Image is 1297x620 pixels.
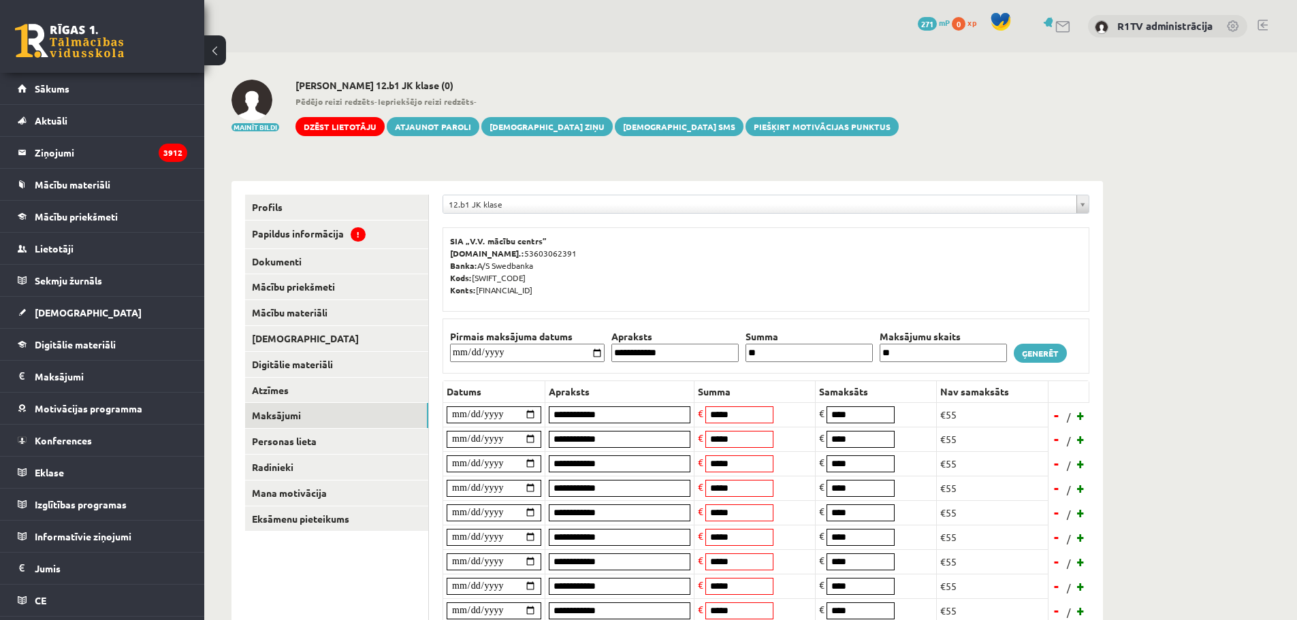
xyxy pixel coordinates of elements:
a: Konferences [18,425,187,456]
a: Atzīmes [245,378,428,403]
span: 271 [918,17,937,31]
b: Iepriekšējo reizi redzēts [378,96,474,107]
a: Atjaunot paroli [387,117,479,136]
a: Izglītības programas [18,489,187,520]
legend: Maksājumi [35,361,187,392]
span: € [819,456,824,468]
a: Informatīvie ziņojumi [18,521,187,552]
a: Rīgas 1. Tālmācības vidusskola [15,24,124,58]
a: + [1074,502,1088,523]
span: Izglītības programas [35,498,127,510]
a: Dzēst lietotāju [295,117,385,136]
a: [DEMOGRAPHIC_DATA] [18,297,187,328]
a: Personas lieta [245,429,428,454]
td: €55 [937,574,1048,598]
a: Sekmju žurnāls [18,265,187,296]
i: 3912 [159,144,187,162]
span: € [698,505,703,517]
p: 53603062391 A/S Swedbanka [SWIFT_CODE] [FINANCIAL_ID] [450,235,1082,296]
span: / [1066,483,1072,497]
span: 0 [952,17,965,31]
span: - - [295,95,899,108]
a: + [1074,478,1088,498]
span: € [698,578,703,591]
a: Radinieki [245,455,428,480]
a: Mācību priekšmeti [245,274,428,299]
a: - [1050,405,1063,425]
a: Aktuāli [18,105,187,136]
a: Eksāmenu pieteikums [245,506,428,532]
td: €55 [937,476,1048,500]
span: Sākums [35,82,69,95]
span: CE [35,594,46,606]
span: € [819,480,824,493]
a: - [1050,502,1063,523]
h2: [PERSON_NAME] 12.b1 JK klase (0) [295,80,899,91]
span: / [1066,458,1072,472]
span: / [1066,581,1072,595]
a: Lietotāji [18,233,187,264]
span: € [819,431,824,444]
b: Konts: [450,284,476,295]
span: Informatīvie ziņojumi [35,530,131,542]
span: € [698,603,703,615]
span: € [698,431,703,444]
span: Mācību materiāli [35,178,110,191]
span: € [698,554,703,566]
span: € [819,407,824,419]
b: SIA „V.V. mācību centrs” [450,235,547,246]
a: 0 xp [952,17,983,28]
span: € [698,480,703,493]
a: Digitālie materiāli [18,329,187,360]
td: €55 [937,451,1048,476]
a: Digitālie materiāli [245,352,428,377]
th: Samaksāts [816,380,937,402]
th: Summa [742,329,876,344]
img: Madars Fiļencovs [231,80,272,120]
a: Maksājumi [18,361,187,392]
a: - [1050,527,1063,547]
span: Digitālie materiāli [35,338,116,350]
span: € [819,505,824,517]
a: R1TV administrācija [1117,19,1213,33]
a: Motivācijas programma [18,393,187,424]
span: Sekmju žurnāls [35,274,102,287]
a: - [1050,453,1063,474]
th: Summa [694,380,816,402]
span: / [1066,605,1072,619]
a: + [1074,551,1088,572]
a: + [1074,527,1088,547]
img: R1TV administrācija [1095,20,1108,34]
span: / [1066,532,1072,546]
a: - [1050,478,1063,498]
a: Jumis [18,553,187,584]
span: € [698,456,703,468]
td: €55 [937,500,1048,525]
b: Banka: [450,260,477,271]
span: € [698,529,703,542]
span: Mācību priekšmeti [35,210,118,223]
a: Papildus informācija! [245,221,428,248]
span: € [819,529,824,542]
legend: Ziņojumi [35,137,187,168]
a: Piešķirt motivācijas punktus [746,117,899,136]
span: Jumis [35,562,61,574]
a: Maksājumi [245,403,428,428]
td: €55 [937,525,1048,549]
span: xp [967,17,976,28]
span: Eklase [35,466,64,478]
span: € [819,578,824,591]
a: Sākums [18,73,187,104]
a: Mācību materiāli [18,169,187,200]
a: + [1074,453,1088,474]
td: €55 [937,402,1048,427]
span: Konferences [35,434,92,446]
a: [DEMOGRAPHIC_DATA] SMS [615,117,743,136]
span: ! [351,227,366,242]
a: - [1050,576,1063,596]
a: Ziņojumi3912 [18,137,187,168]
span: Motivācijas programma [35,402,142,414]
a: [DEMOGRAPHIC_DATA] [245,326,428,351]
a: + [1074,429,1088,449]
a: 12.b1 JK klase [443,195,1089,213]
